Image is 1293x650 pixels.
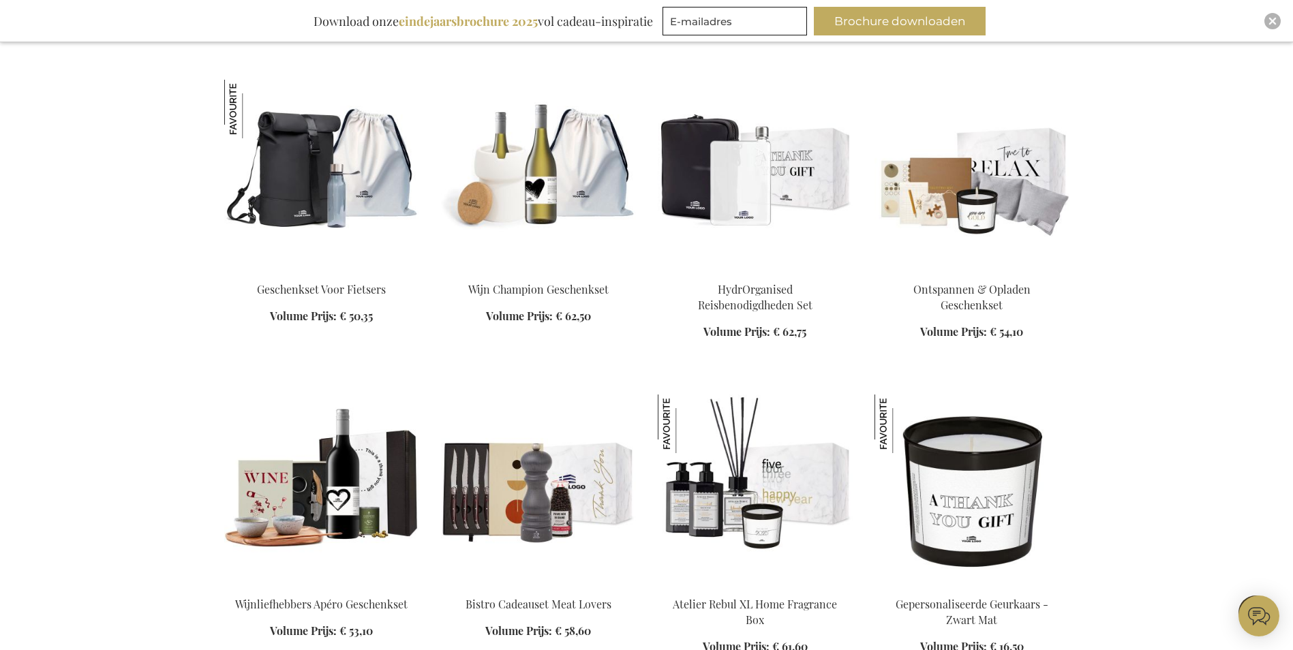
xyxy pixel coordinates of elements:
[441,580,636,593] a: Bistro Cadeauset Meat Lovers
[874,80,1069,270] img: Relax & Recharge Gift Set
[920,324,987,339] span: Volume Prijs:
[663,7,811,40] form: marketing offers and promotions
[339,309,373,323] span: € 50,35
[468,282,609,296] a: Wijn Champion Geschenkset
[270,309,337,323] span: Volume Prijs:
[485,623,552,638] span: Volume Prijs:
[1238,595,1279,636] iframe: belco-activator-frame
[658,394,853,585] img: Atelier Rebul XL Home Fragrance Box
[441,394,636,585] img: Bistro Cadeauset Meat Lovers
[224,80,283,138] img: Geschenkset Voor Fietsers
[224,394,419,585] img: Wine Lovers Apéro Gift Set
[307,7,659,35] div: Download onze vol cadeau-inspiratie
[673,597,837,627] a: Atelier Rebul XL Home Fragrance Box
[814,7,986,35] button: Brochure downloaden
[270,623,337,638] span: Volume Prijs:
[990,324,1023,339] span: € 54,10
[235,597,408,611] a: Wijnliefhebbers Apéro Geschenkset
[339,623,373,638] span: € 53,10
[896,597,1048,627] a: Gepersonaliseerde Geurkaars - Zwart Mat
[466,597,611,611] a: Bistro Cadeauset Meat Lovers
[485,623,591,639] a: Volume Prijs: € 58,60
[658,80,853,270] img: HydrOrganised Reisbenodigdheden Set
[874,580,1069,593] a: Personalised Scented Candle - Black Matt Gepersonaliseerde Geurkaars - Zwart Mat
[1268,17,1277,25] img: Close
[441,80,636,270] img: Wine Champion Gift Set
[399,13,538,29] b: eindejaarsbrochure 2025
[920,324,1023,340] a: Volume Prijs: € 54,10
[874,394,1069,585] img: Personalised Scented Candle - Black Matt
[441,265,636,278] a: Wine Champion Gift Set
[663,7,807,35] input: E-mailadres
[556,309,591,323] span: € 62,50
[658,394,716,453] img: Atelier Rebul XL Home Fragrance Box
[224,580,419,593] a: Wine Lovers Apéro Gift Set
[486,309,553,323] span: Volume Prijs:
[270,309,373,324] a: Volume Prijs: € 50,35
[270,623,373,639] a: Volume Prijs: € 53,10
[658,265,853,278] a: HydrOrganised Travel Essentials Set
[874,265,1069,278] a: Relax & Recharge Gift Set
[555,623,591,638] span: € 58,60
[1264,13,1281,29] div: Close
[658,580,853,593] a: Atelier Rebul XL Home Fragrance Box Atelier Rebul XL Home Fragrance Box
[486,309,591,324] a: Volume Prijs: € 62,50
[224,80,419,270] img: Cyclist's Gift Set
[224,265,419,278] a: Cyclist's Gift Set Geschenkset Voor Fietsers
[257,282,386,296] a: Geschenkset Voor Fietsers
[913,282,1031,312] a: Ontspannen & Opladen Geschenkset
[874,394,933,453] img: Gepersonaliseerde Geurkaars - Zwart Mat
